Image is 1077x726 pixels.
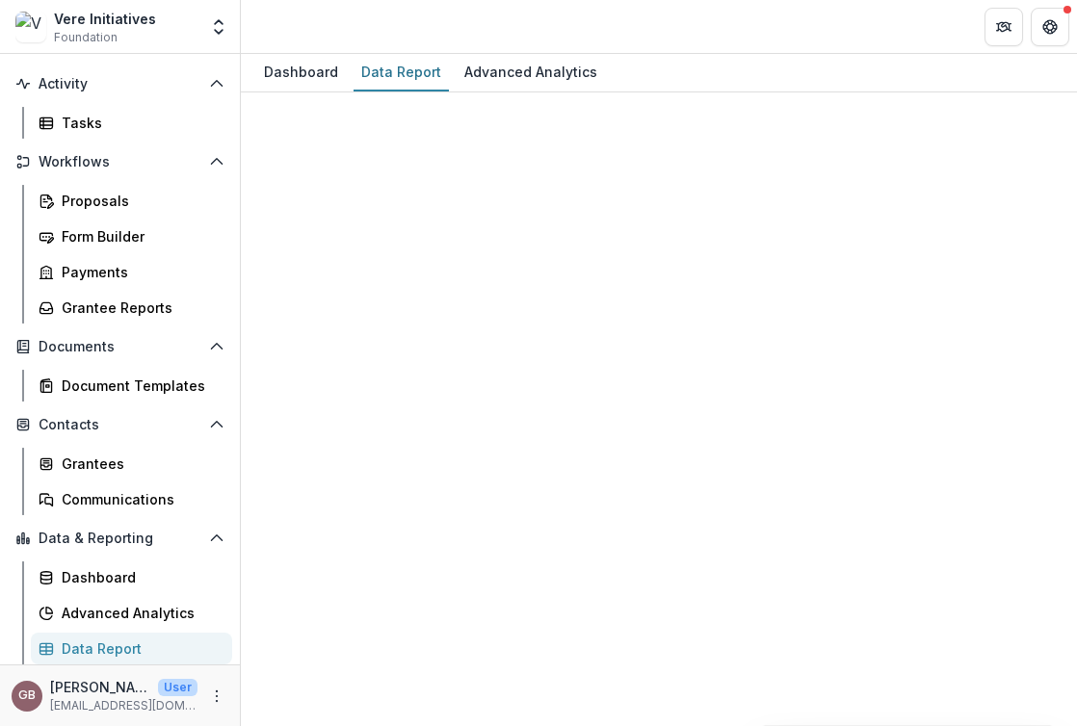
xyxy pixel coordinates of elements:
[205,685,228,708] button: More
[62,226,217,246] div: Form Builder
[256,58,346,86] div: Dashboard
[15,12,46,42] img: Vere Initiatives
[62,567,217,587] div: Dashboard
[31,107,232,139] a: Tasks
[62,113,217,133] div: Tasks
[8,331,232,362] button: Open Documents
[62,262,217,282] div: Payments
[50,677,150,697] p: [PERSON_NAME]
[1031,8,1069,46] button: Get Help
[62,191,217,211] div: Proposals
[354,54,449,91] a: Data Report
[39,531,201,547] span: Data & Reporting
[31,597,232,629] a: Advanced Analytics
[62,638,217,659] div: Data Report
[54,29,118,46] span: Foundation
[39,417,201,433] span: Contacts
[31,185,232,217] a: Proposals
[8,409,232,440] button: Open Contacts
[62,489,217,509] div: Communications
[62,454,217,474] div: Grantees
[31,370,232,402] a: Document Templates
[256,54,346,91] a: Dashboard
[39,76,201,92] span: Activity
[31,561,232,593] a: Dashboard
[31,633,232,664] a: Data Report
[354,58,449,86] div: Data Report
[54,9,156,29] div: Vere Initiatives
[31,256,232,288] a: Payments
[457,54,605,91] a: Advanced Analytics
[62,298,217,318] div: Grantee Reports
[8,146,232,177] button: Open Workflows
[31,448,232,480] a: Grantees
[985,8,1023,46] button: Partners
[8,523,232,554] button: Open Data & Reporting
[18,689,36,702] div: Grace Brown
[457,58,605,86] div: Advanced Analytics
[31,483,232,515] a: Communications
[39,154,201,170] span: Workflows
[205,8,232,46] button: Open entity switcher
[50,697,197,714] p: [EMAIL_ADDRESS][DOMAIN_NAME]
[39,339,201,355] span: Documents
[62,603,217,623] div: Advanced Analytics
[31,220,232,252] a: Form Builder
[31,292,232,324] a: Grantee Reports
[8,68,232,99] button: Open Activity
[62,376,217,396] div: Document Templates
[158,679,197,696] p: User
